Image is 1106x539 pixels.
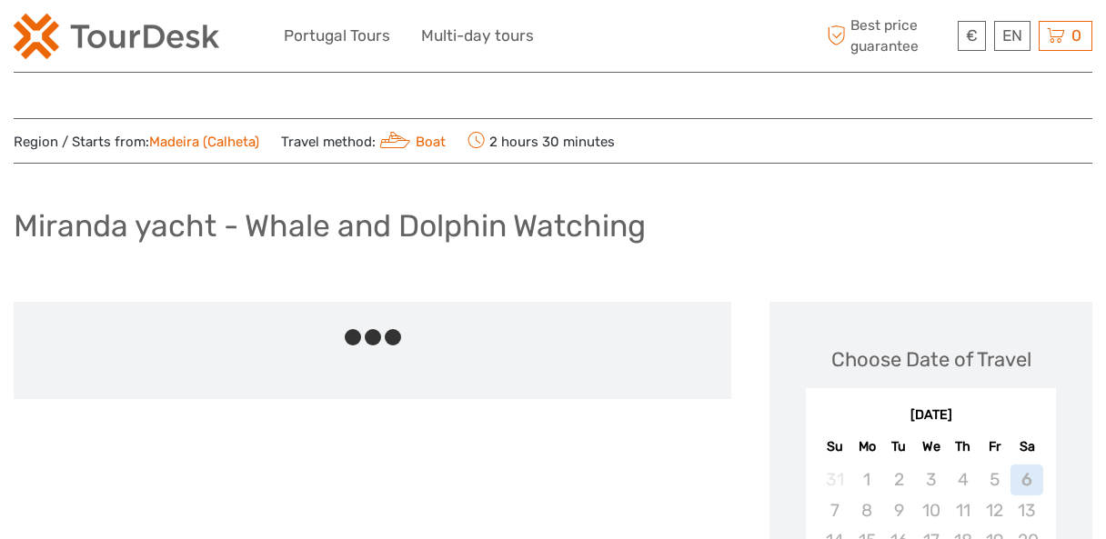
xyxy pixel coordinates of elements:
[947,464,979,494] div: Not available Thursday, September 4th, 2025
[421,23,534,49] a: Multi-day tours
[947,495,979,525] div: Not available Thursday, September 11th, 2025
[851,434,883,459] div: Mo
[831,345,1031,374] div: Choose Date of Travel
[915,434,947,459] div: We
[915,495,947,525] div: Not available Wednesday, September 10th, 2025
[883,434,915,459] div: Tu
[281,128,446,154] span: Travel method:
[376,134,446,150] a: Boat
[284,23,390,49] a: Portugal Tours
[819,464,850,494] div: Not available Sunday, August 31st, 2025
[979,434,1010,459] div: Fr
[994,21,1031,51] div: EN
[979,495,1010,525] div: Not available Friday, September 12th, 2025
[947,434,979,459] div: Th
[1069,26,1084,45] span: 0
[966,26,978,45] span: €
[806,406,1056,425] div: [DATE]
[851,495,883,525] div: Not available Monday, September 8th, 2025
[819,434,850,459] div: Su
[819,495,850,525] div: Not available Sunday, September 7th, 2025
[851,464,883,494] div: Not available Monday, September 1st, 2025
[883,464,915,494] div: Not available Tuesday, September 2nd, 2025
[823,15,954,55] span: Best price guarantee
[883,495,915,525] div: Not available Tuesday, September 9th, 2025
[14,207,646,245] h1: Miranda yacht - Whale and Dolphin Watching
[14,133,259,152] span: Region / Starts from:
[468,128,615,154] span: 2 hours 30 minutes
[915,464,947,494] div: Not available Wednesday, September 3rd, 2025
[1010,434,1042,459] div: Sa
[1010,464,1042,494] div: Not available Saturday, September 6th, 2025
[1010,495,1042,525] div: Not available Saturday, September 13th, 2025
[979,464,1010,494] div: Not available Friday, September 5th, 2025
[149,134,259,150] a: Madeira (Calheta)
[14,14,219,59] img: 2254-3441b4b5-4e5f-4d00-b396-31f1d84a6ebf_logo_small.png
